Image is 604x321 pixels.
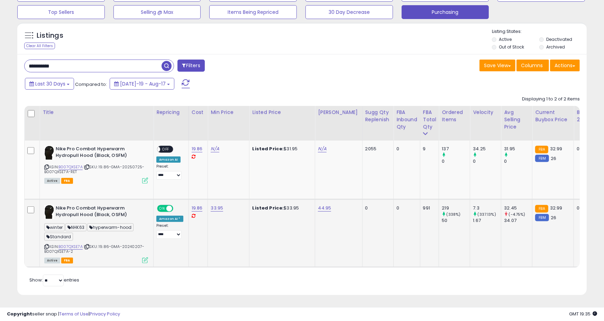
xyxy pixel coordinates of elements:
[499,44,524,50] label: Out of Stock
[252,205,284,211] b: Listed Price:
[25,78,74,90] button: Last 30 Days
[44,233,73,241] span: Standard
[61,178,73,184] span: FBA
[37,31,63,41] h5: Listings
[44,146,54,160] img: 316sgsrO5fL._SL40_.jpg
[29,277,79,283] span: Show: entries
[44,244,144,254] span: | SKU: 19.86-GMA-20240207-B007QXSE7A-2
[516,60,549,71] button: Columns
[546,44,565,50] label: Archived
[211,205,223,212] a: 33.95
[44,164,144,175] span: | SKU: 19.86-GMA-20250725-B007QXSE7A-RET
[546,36,572,42] label: Deactivated
[177,60,204,72] button: Filters
[535,205,548,213] small: FBA
[442,205,470,211] div: 219
[156,157,181,163] div: Amazon AI
[492,28,586,35] p: Listing States:
[160,146,171,152] span: OFF
[442,217,470,224] div: 50
[577,146,600,152] div: 0%
[192,145,203,152] a: 19.86
[24,43,55,49] div: Clear All Filters
[56,205,140,220] b: Nike Pro Combat Hyperwarm Hydropull Hood (Black, OSFM)
[551,155,556,162] span: 26
[87,223,134,231] span: hyperwarm-hood
[192,205,203,212] a: 19.86
[423,109,436,131] div: FBA Total Qty
[473,146,501,152] div: 34.25
[504,205,532,211] div: 32.45
[396,146,415,152] div: 0
[362,106,394,141] th: Please note that this number is a calculation based on your required days of coverage and your ve...
[211,109,246,116] div: Min Price
[365,205,388,211] div: 0
[75,81,107,88] span: Compared to:
[172,206,183,212] span: OFF
[56,146,140,160] b: Nike Pro Combat Hyperwarm Hydropull Hood (Black, OSFM)
[504,109,529,131] div: Avg Selling Price
[61,258,73,264] span: FBA
[156,216,183,222] div: Amazon AI *
[44,223,65,231] span: winter
[7,311,120,318] div: seller snap | |
[473,158,501,164] div: 0
[551,214,556,221] span: 26
[44,146,148,183] div: ASIN:
[504,217,532,224] div: 34.07
[44,205,54,219] img: 316sgsrO5fL._SL40_.jpg
[473,217,501,224] div: 1.67
[577,109,602,123] div: BB Share 24h.
[473,205,501,211] div: 7.3
[65,223,86,231] span: NHK63
[473,109,498,116] div: Velocity
[90,311,120,317] a: Privacy Policy
[479,60,515,71] button: Save View
[522,96,580,102] div: Displaying 1 to 2 of 2 items
[209,5,297,19] button: Items Being Repriced
[43,109,150,116] div: Title
[17,5,105,19] button: Top Sellers
[442,158,470,164] div: 0
[252,109,312,116] div: Listed Price
[535,155,549,162] small: FBM
[120,80,166,87] span: [DATE]-19 - Aug-17
[113,5,201,19] button: Selling @ Max
[396,109,417,131] div: FBA inbound Qty
[211,145,219,152] a: N/A
[365,146,388,152] div: 2055
[442,146,470,152] div: 137
[509,212,525,217] small: (-4.75%)
[110,78,174,90] button: [DATE]-19 - Aug-17
[252,205,310,211] div: $33.95
[156,223,183,239] div: Preset:
[58,244,83,250] a: B007QXSE7A
[318,205,331,212] a: 44.95
[192,109,205,116] div: Cost
[569,311,597,317] span: 2025-09-17 19:35 GMT
[521,62,543,69] span: Columns
[252,145,284,152] b: Listed Price:
[44,258,60,264] span: All listings currently available for purchase on Amazon
[423,146,434,152] div: 9
[535,214,549,221] small: FBM
[550,60,580,71] button: Actions
[504,158,532,164] div: 0
[577,205,600,211] div: 0%
[44,178,60,184] span: All listings currently available for purchase on Amazon
[447,212,461,217] small: (338%)
[44,205,148,262] div: ASIN:
[318,145,326,152] a: N/A
[550,145,562,152] span: 32.99
[58,164,83,170] a: B007QXSE7A
[402,5,489,19] button: Purchasing
[442,109,467,123] div: Ordered Items
[156,164,183,180] div: Preset:
[305,5,393,19] button: 30 Day Decrease
[35,80,65,87] span: Last 30 Days
[318,109,359,116] div: [PERSON_NAME]
[7,311,32,317] strong: Copyright
[365,109,391,123] div: Sugg Qty Replenish
[59,311,89,317] a: Terms of Use
[499,36,512,42] label: Active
